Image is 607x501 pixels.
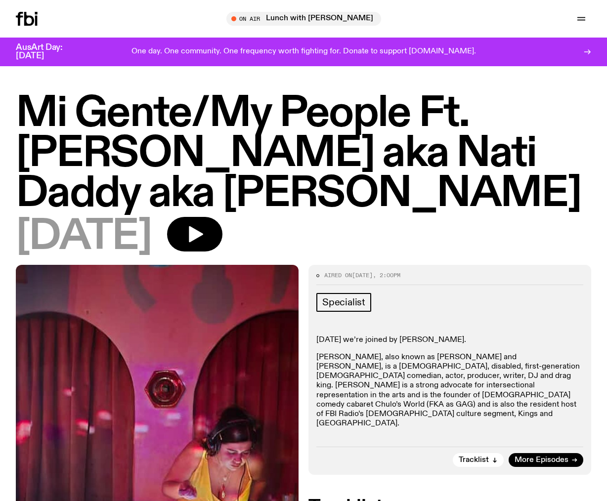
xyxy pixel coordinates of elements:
[16,94,591,214] h1: Mi Gente/My People Ft. [PERSON_NAME] aka Nati Daddy aka [PERSON_NAME]
[373,271,400,279] span: , 2:00pm
[316,335,583,345] p: [DATE] we’re joined by [PERSON_NAME].
[324,271,352,279] span: Aired on
[509,453,583,467] a: More Episodes
[16,217,151,257] span: [DATE]
[453,453,504,467] button: Tracklist
[316,293,371,312] a: Specialist
[226,12,381,26] button: On AirLunch with [PERSON_NAME]
[16,43,79,60] h3: AusArt Day: [DATE]
[459,457,489,464] span: Tracklist
[322,297,365,308] span: Specialist
[515,457,568,464] span: More Episodes
[352,271,373,279] span: [DATE]
[131,47,476,56] p: One day. One community. One frequency worth fighting for. Donate to support [DOMAIN_NAME].
[316,353,583,429] p: [PERSON_NAME], also known as [PERSON_NAME] and [PERSON_NAME], is a [DEMOGRAPHIC_DATA], disabled, ...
